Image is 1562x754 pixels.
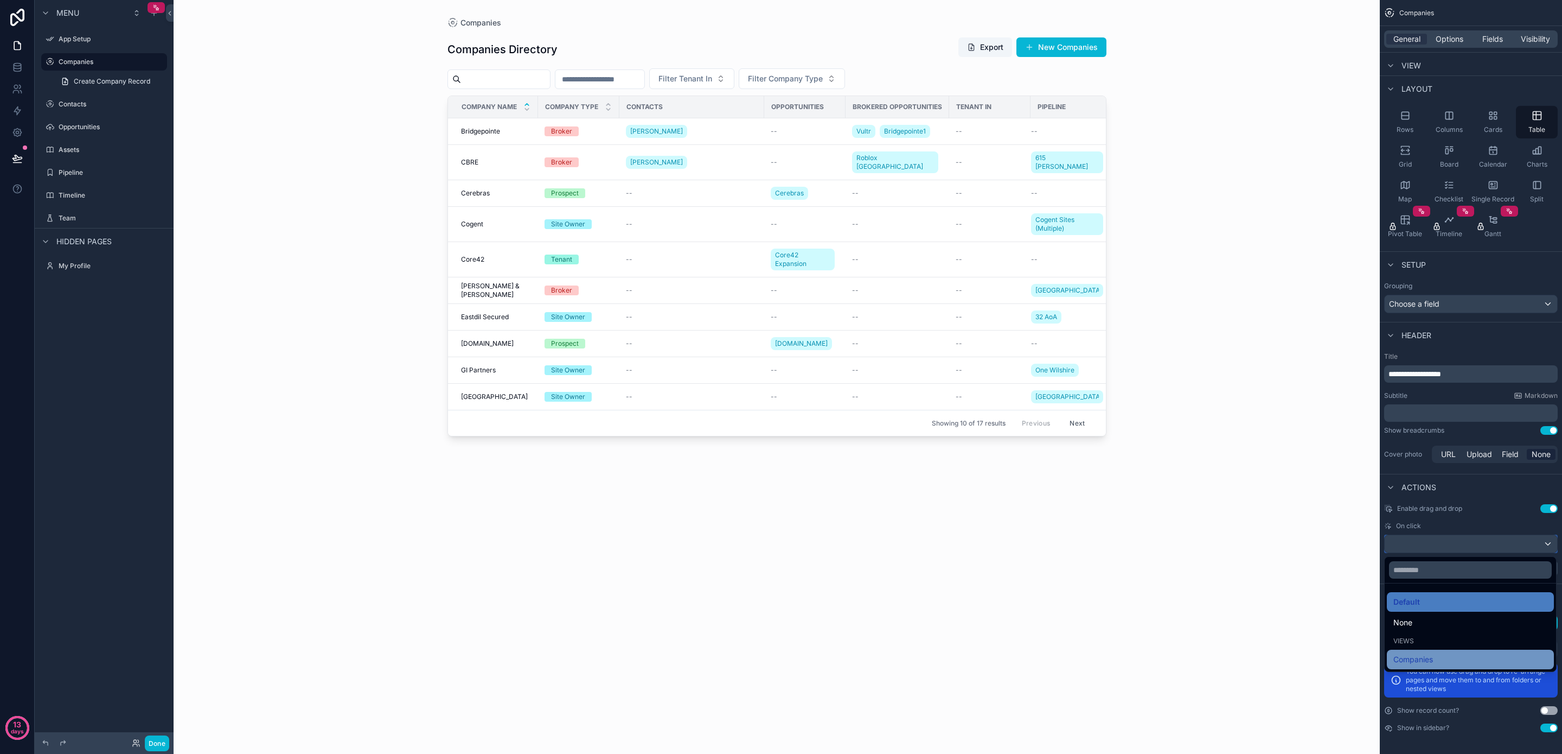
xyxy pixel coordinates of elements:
div: Broker [551,126,572,136]
a: Cerebras [771,187,808,200]
a: [GEOGRAPHIC_DATA] [461,392,532,401]
span: -- [771,366,777,375]
span: -- [626,286,632,295]
span: -- [852,189,859,198]
div: Broker [551,157,572,167]
span: Company Type [545,103,598,111]
span: [GEOGRAPHIC_DATA] [1035,286,1099,295]
a: -- [626,189,758,198]
a: Tenant [545,255,613,264]
span: -- [1031,127,1038,136]
a: Eastdil Secured [461,313,532,321]
span: Core42 Expansion [775,251,830,268]
div: Tenant [551,255,572,264]
a: Broker [545,286,613,295]
span: Company Name [462,103,517,111]
span: [DOMAIN_NAME] [775,339,828,348]
span: Cogent [461,220,483,229]
h1: Companies Directory [447,42,558,57]
a: [PERSON_NAME] [626,125,687,138]
span: -- [771,392,777,401]
a: 615 [PERSON_NAME] [1031,149,1108,175]
span: Filter Tenant In [658,73,712,84]
span: -- [626,339,632,348]
span: -- [771,220,777,229]
span: -- [956,127,962,136]
span: -- [852,255,859,264]
span: GI Partners [461,366,496,375]
a: -- [956,127,1024,136]
span: Roblox [GEOGRAPHIC_DATA] [856,154,934,171]
a: Site Owner [545,219,613,229]
a: -- [771,286,839,295]
a: -- [956,339,1024,348]
a: -- [852,220,943,229]
a: [DOMAIN_NAME] [771,335,839,352]
span: -- [852,339,859,348]
span: Cerebras [775,189,804,198]
a: -- [956,255,1024,264]
a: -- [1031,189,1108,198]
a: Cerebras [771,185,839,202]
a: [PERSON_NAME] & [PERSON_NAME] [461,282,532,299]
button: Next [1062,415,1092,432]
span: -- [956,339,962,348]
a: [GEOGRAPHIC_DATA] [1031,390,1103,403]
span: -- [771,286,777,295]
span: -- [1031,339,1038,348]
a: 615 [PERSON_NAME] [1031,151,1103,173]
a: CBRE [461,158,532,167]
a: -- [626,313,758,321]
a: Site Owner [545,365,613,375]
a: -- [1031,255,1108,264]
a: -- [1031,127,1108,136]
a: [PERSON_NAME] [626,123,758,140]
span: Brokered Opportunities [853,103,942,111]
div: Site Owner [551,365,585,375]
span: -- [956,286,962,295]
a: Site Owner [545,392,613,402]
a: Prospect [545,339,613,349]
a: -- [771,158,839,167]
span: -- [626,366,632,375]
a: Core42 [461,255,532,264]
a: -- [771,392,839,401]
a: [PERSON_NAME] [626,154,758,171]
a: 32 AoA [1031,308,1108,326]
a: -- [1031,339,1108,348]
a: -- [626,220,758,229]
a: -- [852,189,943,198]
a: Site Owner [545,312,613,322]
a: [DOMAIN_NAME] [771,337,832,350]
span: -- [852,286,859,295]
button: Select Button [739,68,845,89]
a: -- [771,313,839,321]
span: -- [852,313,859,321]
a: -- [852,339,943,348]
a: -- [626,339,758,348]
div: Site Owner [551,312,585,322]
span: -- [771,313,777,321]
a: -- [852,392,943,401]
span: [GEOGRAPHIC_DATA] [461,392,528,401]
a: GI Partners [461,366,532,375]
div: Prospect [551,188,579,198]
div: Site Owner [551,219,585,229]
span: Pipeline [1038,103,1066,111]
a: [GEOGRAPHIC_DATA] [1031,284,1103,297]
a: One Wilshire [1031,362,1108,379]
a: -- [771,127,839,136]
button: New Companies [1016,37,1106,57]
span: Showing 10 of 17 results [932,419,1006,428]
span: CBRE [461,158,478,167]
a: -- [626,392,758,401]
span: Cerebras [461,189,490,198]
a: Bridgepointe [461,127,532,136]
a: -- [852,313,943,321]
span: Filter Company Type [748,73,823,84]
span: -- [956,392,962,401]
span: Core42 [461,255,484,264]
a: Roblox [GEOGRAPHIC_DATA] [852,149,943,175]
span: -- [1031,189,1038,198]
a: -- [626,366,758,375]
